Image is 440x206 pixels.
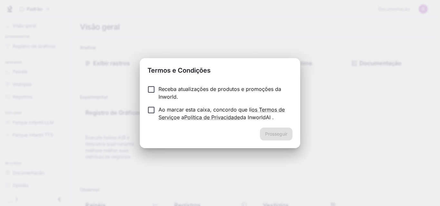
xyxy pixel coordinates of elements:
[158,106,252,113] font: Ao marcar esta caixa, concordo que li
[158,86,281,100] font: Receba atualizações de produtos e promoções da Inworld.
[240,114,274,121] font: da InworldAI .
[158,106,285,121] a: os Termos de Serviço
[148,67,211,74] font: Termos e Condições
[184,114,240,121] a: Política de Privacidade
[177,114,184,121] font: e a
